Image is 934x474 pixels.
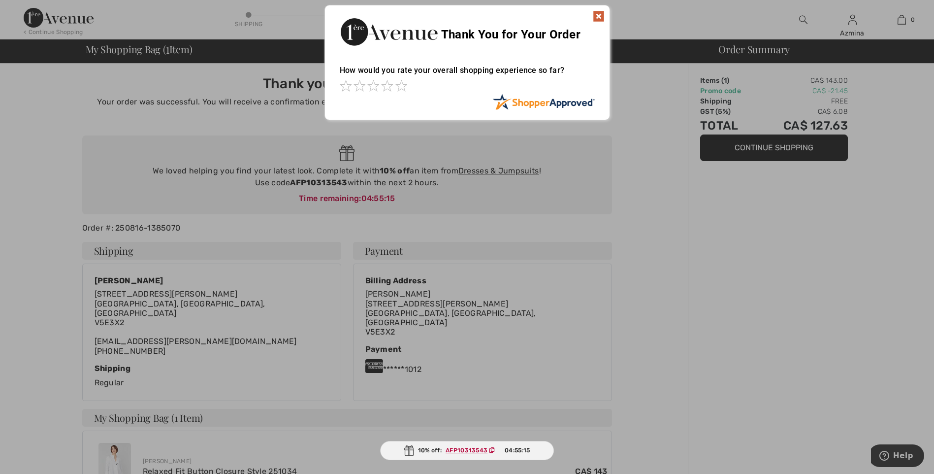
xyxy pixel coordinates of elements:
span: Help [22,7,42,16]
img: x [593,10,605,22]
span: 04:55:15 [505,446,530,455]
ins: AFP10313543 [446,447,487,454]
span: Thank You for Your Order [441,28,580,41]
div: 10% off: [380,441,554,460]
div: How would you rate your overall shopping experience so far? [340,56,595,94]
img: Gift.svg [404,445,414,456]
img: Thank You for Your Order [340,15,438,48]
